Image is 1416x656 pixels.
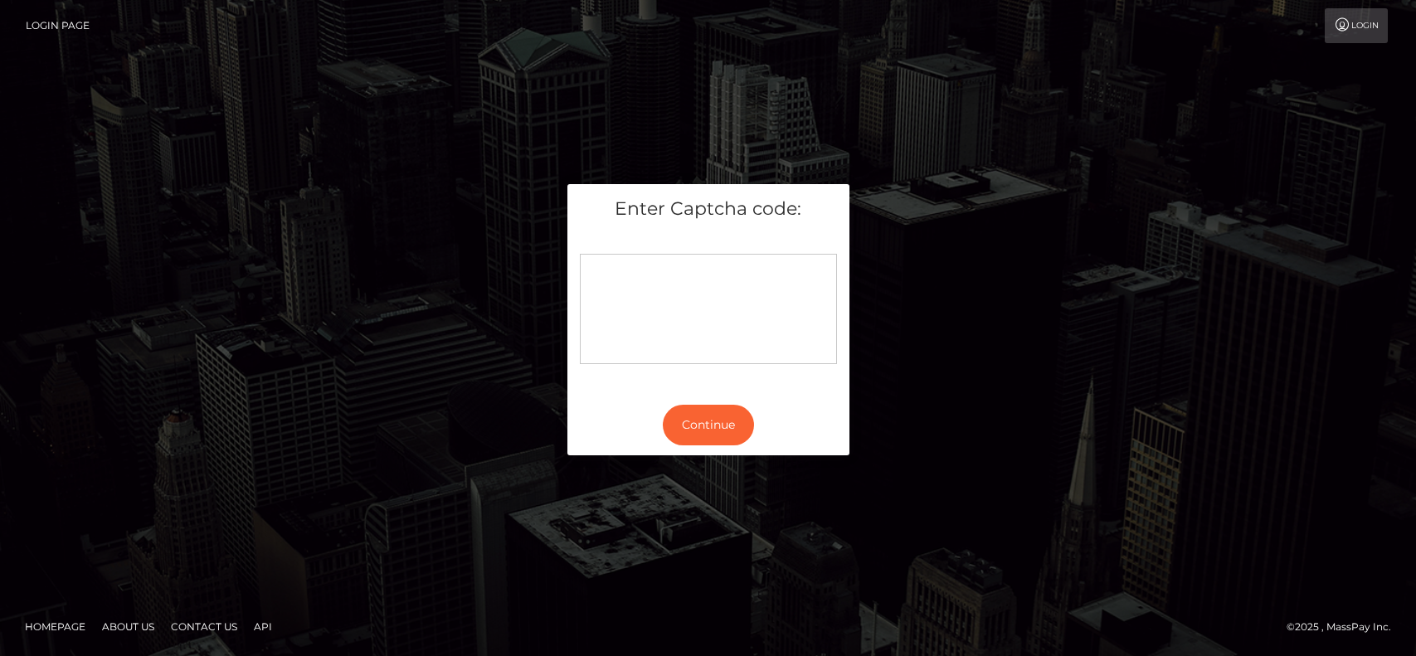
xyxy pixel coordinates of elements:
a: About Us [95,614,161,639]
a: API [247,614,279,639]
a: Login Page [26,8,90,43]
div: Captcha widget loading... [580,254,837,364]
a: Contact Us [164,614,244,639]
a: Homepage [18,614,92,639]
a: Login [1325,8,1388,43]
h5: Enter Captcha code: [580,197,837,222]
div: © 2025 , MassPay Inc. [1287,618,1404,636]
button: Continue [663,405,754,445]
